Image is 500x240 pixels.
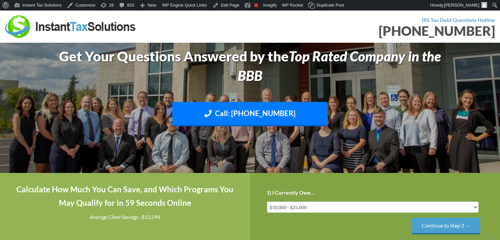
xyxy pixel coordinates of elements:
h1: Get Your Questions Answered by the [56,47,444,85]
label: 1) I Currently Owe... [267,189,315,196]
span: [PERSON_NAME] [444,3,479,8]
i: Average Client Savings - $13,294 [90,214,160,220]
div: Focus keyphrase not set [254,3,258,7]
a: Instant Tax Solutions Logo [5,23,136,29]
h4: Calculate How Much You Can Save, and Which Programs You May Qualify for in 59 Seconds Online [16,183,234,210]
input: Continue to Step 2 → [412,218,480,234]
a: Call: [PHONE_NUMBER] [172,102,328,127]
img: Instant Tax Solutions Logo [5,15,136,38]
i: Top Rated Company in the BBB [238,48,441,84]
div: [PHONE_NUMBER] [255,24,495,37]
strong: IRS Tax Debt Questions Hotline [422,17,495,23]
